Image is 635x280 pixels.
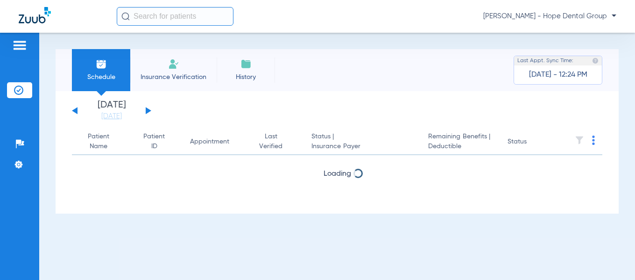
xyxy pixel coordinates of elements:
span: Insurance Payer [311,142,413,151]
span: Deductible [428,142,493,151]
img: Search Icon [121,12,130,21]
span: History [224,72,268,82]
a: [DATE] [84,112,140,121]
span: Last Appt. Sync Time: [517,56,573,65]
div: Appointment [190,137,239,147]
input: Search for patients [117,7,233,26]
div: Appointment [190,137,229,147]
span: Loading [324,170,351,178]
img: last sync help info [592,57,599,64]
div: Last Verified [254,132,296,151]
img: hamburger-icon [12,40,27,51]
th: Status | [304,129,421,155]
div: Patient Name [79,132,127,151]
div: Last Verified [254,132,288,151]
div: Patient ID [141,132,167,151]
img: group-dot-blue.svg [592,136,595,145]
span: Schedule [79,72,123,82]
img: Zuub Logo [19,7,51,23]
img: filter.svg [575,136,584,145]
div: Patient Name [79,132,118,151]
span: [DATE] - 12:24 PM [529,70,587,79]
img: Schedule [96,58,107,70]
img: Manual Insurance Verification [168,58,179,70]
li: [DATE] [84,101,140,121]
span: Insurance Verification [137,72,210,82]
th: Remaining Benefits | [421,129,500,155]
img: History [240,58,252,70]
span: [PERSON_NAME] - Hope Dental Group [483,12,616,21]
th: Status [500,129,563,155]
div: Patient ID [141,132,176,151]
iframe: Chat Widget [588,235,635,280]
